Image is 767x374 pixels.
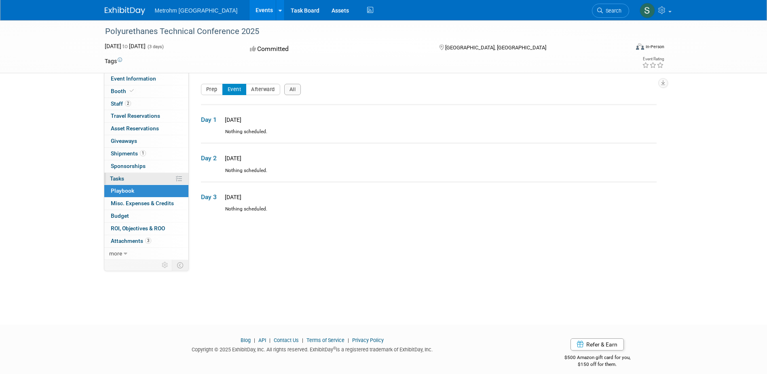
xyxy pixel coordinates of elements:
[121,43,129,49] span: to
[111,88,135,94] span: Booth
[111,75,156,82] span: Event Information
[241,337,251,343] a: Blog
[201,154,221,163] span: Day 2
[111,225,165,232] span: ROI, Objectives & ROO
[201,115,221,124] span: Day 1
[201,128,657,142] div: Nothing scheduled.
[105,344,520,353] div: Copyright © 2025 ExhibitDay, Inc. All rights reserved. ExhibitDay is a registered trademark of Ex...
[104,223,188,235] a: ROI, Objectives & ROO
[145,238,151,244] span: 3
[104,198,188,210] a: Misc. Expenses & Credits
[346,337,351,343] span: |
[104,110,188,122] a: Travel Reservations
[201,193,221,202] span: Day 3
[104,123,188,135] a: Asset Reservations
[201,206,657,220] div: Nothing scheduled.
[125,100,131,106] span: 2
[147,44,164,49] span: (3 days)
[252,337,257,343] span: |
[267,337,273,343] span: |
[111,238,151,244] span: Attachments
[110,175,124,182] span: Tasks
[306,337,344,343] a: Terms of Service
[274,337,299,343] a: Contact Us
[158,260,172,270] td: Personalize Event Tab Strip
[172,260,188,270] td: Toggle Event Tabs
[603,8,621,14] span: Search
[104,148,188,160] a: Shipments1
[102,24,617,39] div: Polyurethanes Technical Conference 2025
[532,349,663,368] div: $500 Amazon gift card for you,
[111,200,174,206] span: Misc. Expenses & Credits
[111,113,160,119] span: Travel Reservations
[222,194,241,200] span: [DATE]
[130,89,134,93] i: Booth reservation complete
[592,4,629,18] a: Search
[105,7,145,15] img: ExhibitDay
[105,57,122,65] td: Tags
[222,155,241,161] span: [DATE]
[111,163,146,169] span: Sponsorships
[532,361,663,368] div: $150 off for them.
[111,212,129,219] span: Budget
[258,337,266,343] a: API
[111,100,131,107] span: Staff
[111,125,159,132] span: Asset Reservations
[201,167,657,181] div: Nothing scheduled.
[111,138,137,144] span: Giveaways
[284,84,301,95] button: All
[222,84,247,95] button: Event
[222,117,241,123] span: [DATE]
[352,337,384,343] a: Privacy Policy
[104,160,188,172] a: Sponsorships
[104,73,188,85] a: Event Information
[104,248,188,260] a: more
[104,173,188,185] a: Tasks
[111,187,134,194] span: Playbook
[104,135,188,147] a: Giveaways
[246,84,280,95] button: Afterward
[109,250,122,257] span: more
[640,3,655,18] img: Shani Brockett
[642,57,664,61] div: Event Rating
[104,85,188,98] a: Booth
[636,43,644,50] img: Format-Inperson.png
[140,150,146,156] span: 1
[445,45,546,51] span: [GEOGRAPHIC_DATA], [GEOGRAPHIC_DATA]
[570,338,624,351] a: Refer & Earn
[104,210,188,222] a: Budget
[645,44,664,50] div: In-Person
[111,150,146,157] span: Shipments
[104,98,188,110] a: Staff2
[333,346,336,351] sup: ®
[105,43,146,49] span: [DATE] [DATE]
[104,185,188,197] a: Playbook
[581,42,665,54] div: Event Format
[247,42,426,56] div: Committed
[201,84,223,95] button: Prep
[300,337,305,343] span: |
[155,7,238,14] span: Metrohm [GEOGRAPHIC_DATA]
[104,235,188,247] a: Attachments3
